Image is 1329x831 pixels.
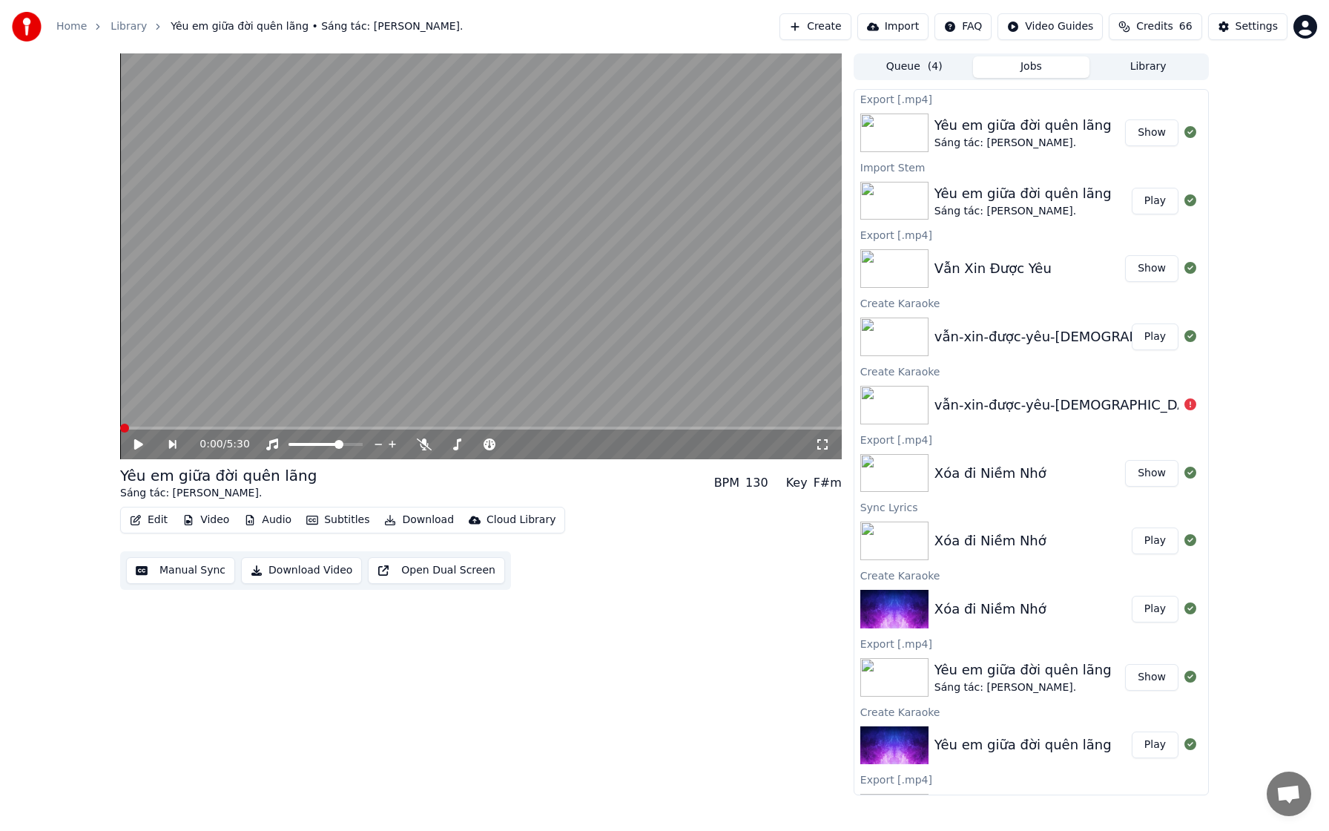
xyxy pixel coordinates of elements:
[856,56,973,78] button: Queue
[56,19,87,34] a: Home
[934,599,1046,620] div: Xóa đi Niềm Nhớ
[238,510,297,531] button: Audio
[56,19,464,34] nav: breadcrumb
[1132,323,1178,350] button: Play
[854,226,1208,243] div: Export [.mp4]
[934,136,1112,151] div: Sáng tác: [PERSON_NAME].
[854,90,1208,108] div: Export [.mp4]
[1208,13,1287,40] button: Settings
[854,770,1208,788] div: Export [.mp4]
[934,463,1046,484] div: Xóa đi Niềm Nhớ
[934,660,1112,680] div: Yêu em giữa đời quên lãng
[111,19,147,34] a: Library
[378,510,460,531] button: Download
[745,474,768,492] div: 130
[1179,19,1193,34] span: 66
[786,474,808,492] div: Key
[934,395,1247,415] div: vẫn-xin-được-yêu-[DEMOGRAPHIC_DATA]-vocal
[124,510,174,531] button: Edit
[934,183,1112,204] div: Yêu em giữa đời quên lãng
[854,294,1208,312] div: Create Karaoke
[928,59,943,74] span: ( 4 )
[714,474,739,492] div: BPM
[12,12,42,42] img: youka
[1132,188,1178,214] button: Play
[854,498,1208,516] div: Sync Lyrics
[934,680,1112,695] div: Sáng tác: [PERSON_NAME].
[854,566,1208,584] div: Create Karaoke
[779,13,851,40] button: Create
[1267,772,1311,816] div: Open chat
[241,557,362,584] button: Download Video
[934,13,992,40] button: FAQ
[226,437,249,452] span: 5:30
[973,56,1090,78] button: Jobs
[857,13,929,40] button: Import
[934,326,1247,347] div: vẫn-xin-được-yêu-[DEMOGRAPHIC_DATA]-vocal
[300,510,375,531] button: Subtitles
[1109,13,1201,40] button: Credits66
[1136,19,1173,34] span: Credits
[997,13,1103,40] button: Video Guides
[934,531,1046,551] div: Xóa đi Niềm Nhớ
[1132,596,1178,623] button: Play
[1132,528,1178,554] button: Play
[120,486,317,501] div: Sáng tác: [PERSON_NAME].
[1132,732,1178,758] button: Play
[934,258,1052,279] div: Vẫn Xin Được Yêu
[854,634,1208,652] div: Export [.mp4]
[1236,19,1278,34] div: Settings
[814,474,842,492] div: F#m
[1125,664,1178,691] button: Show
[120,465,317,486] div: Yêu em giữa đời quên lãng
[368,557,505,584] button: Open Dual Screen
[934,115,1112,136] div: Yêu em giữa đời quên lãng
[854,362,1208,380] div: Create Karaoke
[934,204,1112,219] div: Sáng tác: [PERSON_NAME].
[1089,56,1207,78] button: Library
[854,430,1208,448] div: Export [.mp4]
[854,703,1208,720] div: Create Karaoke
[126,557,235,584] button: Manual Sync
[487,513,555,528] div: Cloud Library
[199,437,235,452] div: /
[199,437,222,452] span: 0:00
[1125,255,1178,282] button: Show
[177,510,235,531] button: Video
[1125,460,1178,487] button: Show
[854,158,1208,176] div: Import Stem
[1125,119,1178,146] button: Show
[171,19,463,34] span: Yêu em giữa đời quên lãng • Sáng tác: [PERSON_NAME].
[934,735,1112,755] div: Yêu em giữa đời quên lãng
